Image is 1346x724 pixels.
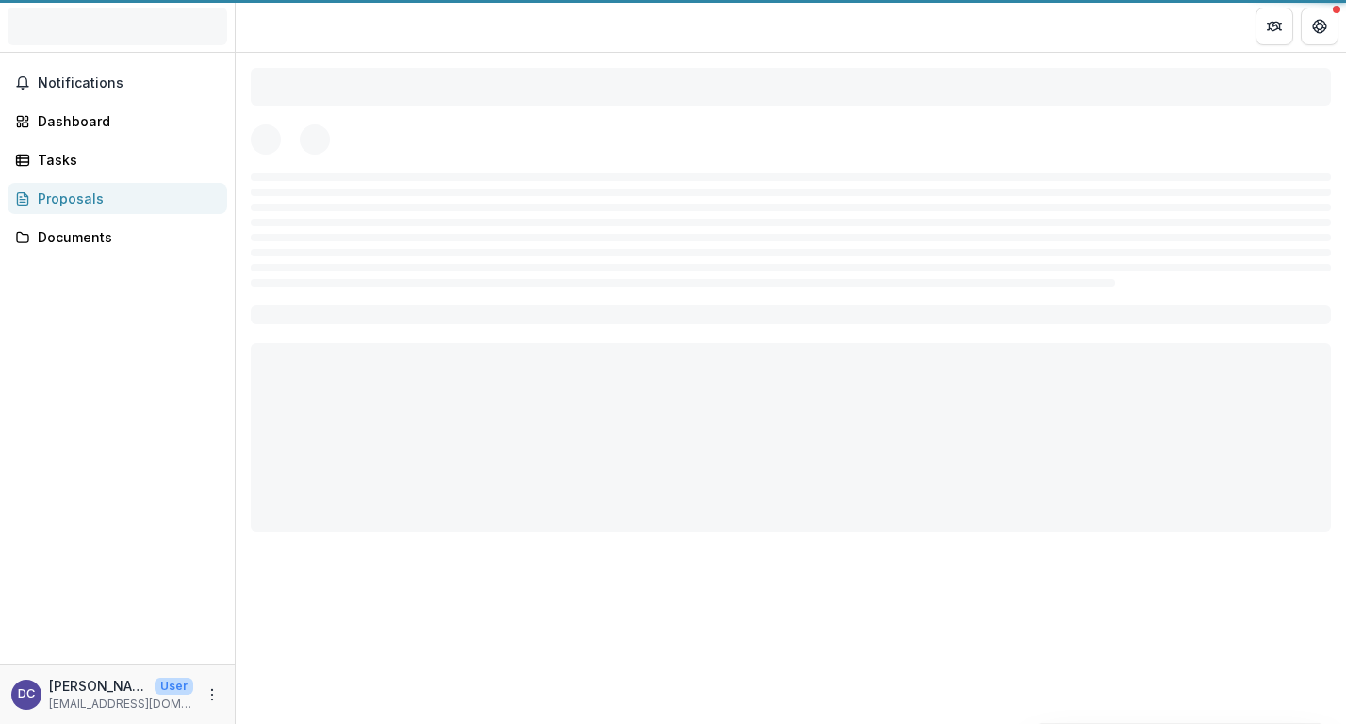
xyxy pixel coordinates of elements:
p: [PERSON_NAME] [49,676,147,696]
a: Documents [8,222,227,253]
div: Dail Chambers [18,688,35,700]
div: Tasks [38,150,212,170]
p: User [155,678,193,695]
button: Notifications [8,68,227,98]
a: Dashboard [8,106,227,137]
button: Get Help [1301,8,1338,45]
div: Proposals [38,189,212,208]
div: Dashboard [38,111,212,131]
p: [EMAIL_ADDRESS][DOMAIN_NAME] [49,696,193,713]
span: Notifications [38,75,220,91]
a: Tasks [8,144,227,175]
div: Documents [38,227,212,247]
a: Proposals [8,183,227,214]
button: Partners [1256,8,1293,45]
button: More [201,683,223,706]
